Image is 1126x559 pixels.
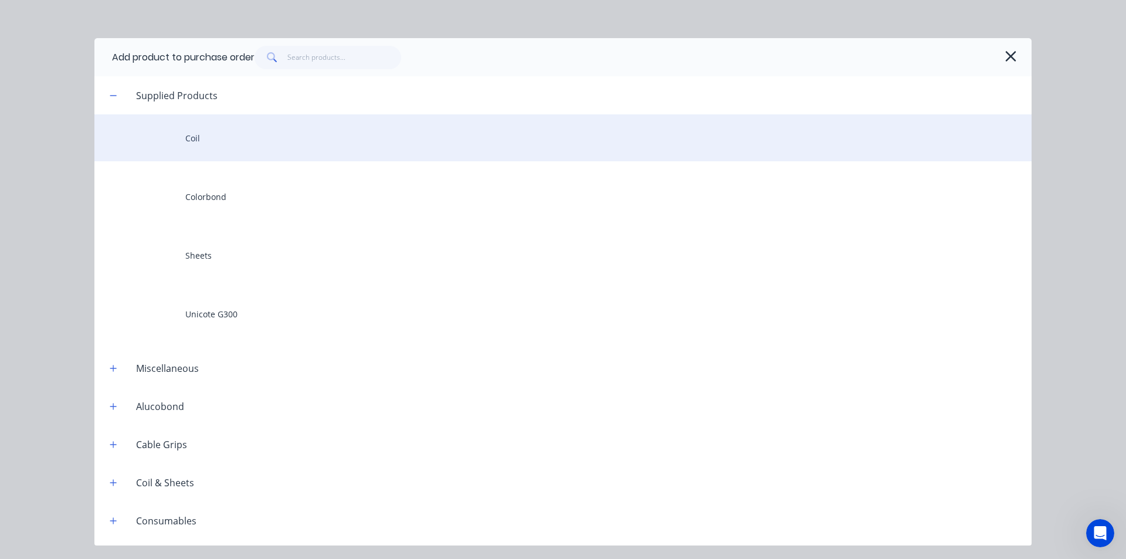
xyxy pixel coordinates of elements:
[112,50,255,65] div: Add product to purchase order
[127,514,206,528] div: Consumables
[127,438,196,452] div: Cable Grips
[127,399,194,414] div: Alucobond
[287,46,402,69] input: Search products...
[127,476,204,490] div: Coil & Sheets
[1086,519,1114,547] iframe: Intercom live chat
[127,89,227,103] div: Supplied Products
[127,361,208,375] div: Miscellaneous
